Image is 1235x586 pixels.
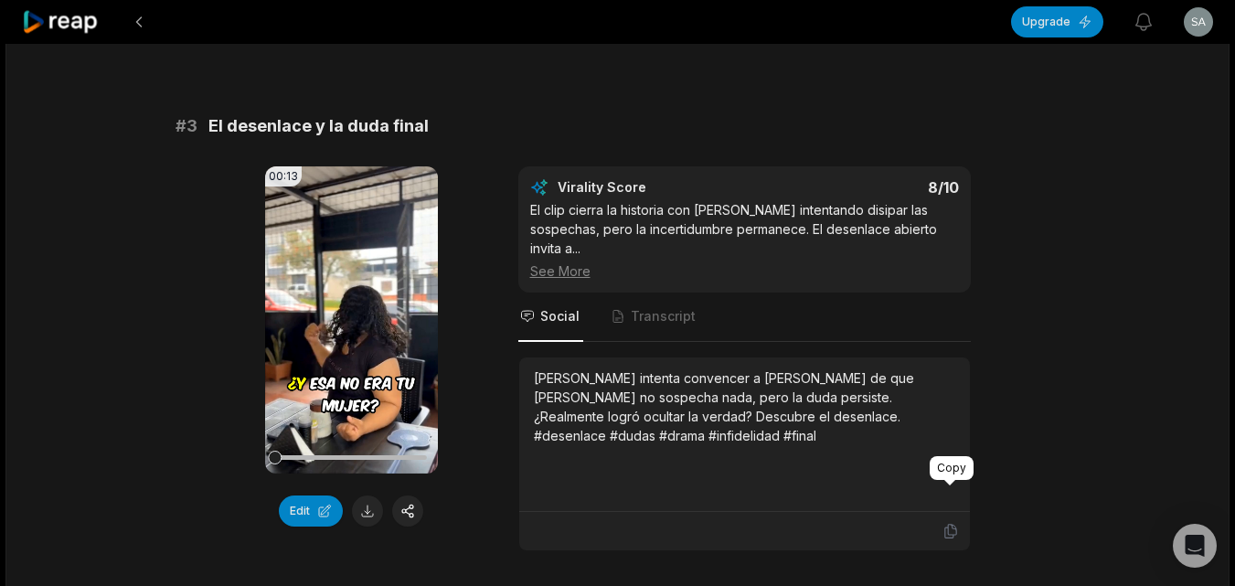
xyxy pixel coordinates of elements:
[558,178,754,197] div: Virality Score
[1011,6,1103,37] button: Upgrade
[265,166,438,474] video: Your browser does not support mp4 format.
[518,293,971,342] nav: Tabs
[176,113,197,139] span: # 3
[530,200,959,281] div: El clip cierra la historia con [PERSON_NAME] intentando disipar las sospechas, pero la incertidum...
[540,307,580,325] span: Social
[1173,524,1217,568] div: Open Intercom Messenger
[534,368,955,445] div: [PERSON_NAME] intenta convencer a [PERSON_NAME] de que [PERSON_NAME] no sospecha nada, pero la du...
[631,307,696,325] span: Transcript
[762,178,959,197] div: 8 /10
[279,495,343,527] button: Edit
[208,113,429,139] span: El desenlace y la duda final
[530,261,959,281] div: See More
[930,456,974,480] div: Copy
